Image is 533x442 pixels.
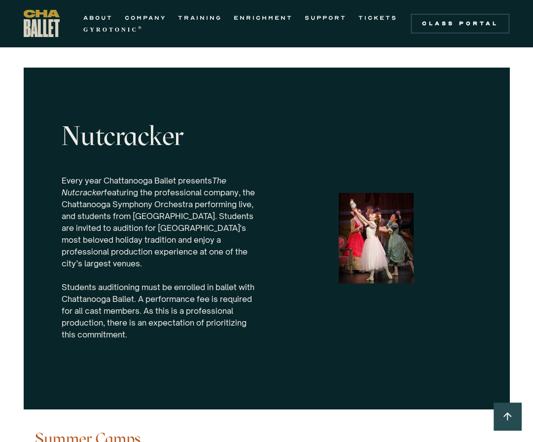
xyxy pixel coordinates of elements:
[138,25,143,30] sup: ®
[62,175,259,340] p: Every year Chattanooga Ballet presents featuring the professional company, the Chattanooga Sympho...
[83,24,143,36] a: GYROTONIC®
[83,12,113,24] a: ABOUT
[358,12,397,24] a: TICKETS
[83,26,138,33] strong: GYROTONIC
[62,176,226,197] em: The Nutcracker
[417,20,503,28] div: Class Portal
[305,12,347,24] a: SUPPORT
[125,12,166,24] a: COMPANY
[62,121,259,151] h4: Nutcracker
[234,12,293,24] a: ENRICHMENT
[411,14,509,34] a: Class Portal
[24,10,60,37] a: home
[178,12,222,24] a: TRAINING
